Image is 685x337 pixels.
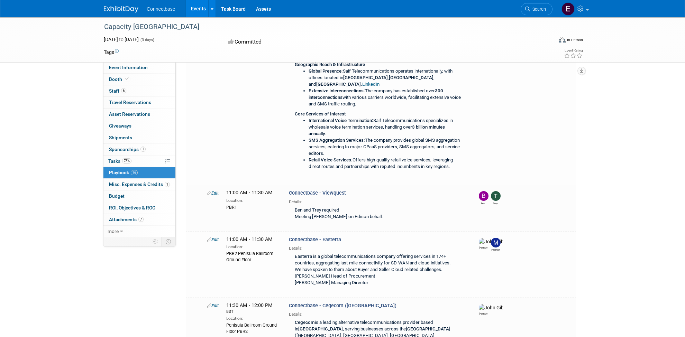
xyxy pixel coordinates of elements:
td: Toggle Event Tabs [162,237,176,246]
div: Trey Willis [491,201,500,205]
span: [DATE] [DATE] [104,37,139,42]
div: Location: [226,197,278,204]
li: Saif Telecommunications specializes in wholesale voice termination services, handling over . [309,118,463,137]
a: ROI, Objectives & ROO [103,202,175,214]
b: [GEOGRAPHIC_DATA] [343,75,388,80]
span: 11:00 AM - 11:30 AM [226,236,273,242]
a: Booth [103,74,175,85]
span: more [108,228,119,234]
span: Attachments [109,217,144,222]
a: Giveaways [103,120,175,132]
img: Trey Willis [491,191,501,201]
b: Geographic Reach & Infrastructure [295,62,365,67]
a: Tasks78% [103,156,175,167]
a: Budget [103,190,175,202]
span: Sponsorships [109,147,146,152]
span: ROI, Objectives & ROO [109,205,155,210]
b: [GEOGRAPHIC_DATA] [389,75,433,80]
div: Location: [226,315,278,321]
a: Travel Reservations [103,97,175,108]
span: 6 [121,88,126,93]
span: Connectbase [147,6,175,12]
b: SMS Aggregation Services: [309,138,365,143]
a: Search [521,3,552,15]
span: Event Information [109,65,148,70]
a: Playbook76 [103,167,175,178]
span: Shipments [109,135,132,140]
li: The company provides global SMS aggregation services, catering to major CPaaS providers, SMS aggr... [309,137,463,157]
td: Tags [104,49,119,56]
a: Asset Reservations [103,109,175,120]
div: John Giblin [479,311,487,316]
img: ExhibitDay [104,6,138,13]
a: Shipments [103,132,175,143]
i: Booth reservation complete [125,77,129,81]
b: [GEOGRAPHIC_DATA] [406,326,450,331]
div: In-Person [567,37,583,43]
li: Saif Telecommunications operates internationally, with offices located in , , and . [309,68,463,88]
span: Playbook [109,170,138,175]
span: Connectbase - Cegecom ([GEOGRAPHIC_DATA]) [289,303,396,309]
span: Giveaways [109,123,131,129]
div: Committed [226,36,379,48]
li: Offers high-quality retail voice services, leveraging direct routes and partnerships with reputed... [309,157,463,170]
img: Mary Ann Rose [491,238,501,247]
div: Event Rating [564,49,583,52]
span: Connectbase - Easterra [289,237,341,243]
span: 11:30 AM - 12:00 PM [226,302,278,315]
span: Misc. Expenses & Credits [109,181,170,187]
div: Details: [289,309,467,317]
div: Event Format [512,36,583,46]
div: Easterra is a global telecommunications company offering services in 174+ countries, aggregating ... [289,251,467,289]
span: Travel Reservations [109,100,151,105]
span: Connectbase - Viewquest [289,190,346,196]
a: Staff6 [103,85,175,97]
span: 7 [138,217,144,222]
b: Retail Voice Services: [309,157,353,162]
span: Asset Reservations [109,111,150,117]
a: Edit [207,190,219,196]
div: Capacity [GEOGRAPHIC_DATA] [102,21,542,33]
div: [PERSON_NAME] - Head of Europe History, discovery meeting, this may be a dud due to their voice/s... [289,27,467,176]
li: The company has established over with various carriers worldwide, facilitating extensive voice an... [309,88,463,107]
div: BST [226,309,278,315]
div: Location: [226,243,278,250]
span: Search [530,7,546,12]
a: Edit [207,237,219,242]
a: Misc. Expenses & Credits1 [103,179,175,190]
a: more [103,226,175,237]
b: [GEOGRAPHIC_DATA] [316,82,361,87]
div: Ben Edmond [479,201,487,205]
b: International Voice Termination: [309,118,373,123]
div: PBR2 Penisula Ballroom Ground Floor [226,250,278,263]
img: John Giblin [479,238,503,245]
div: John Giblin [479,245,487,250]
a: Event Information [103,62,175,73]
td: Personalize Event Tab Strip [149,237,162,246]
b: [GEOGRAPHIC_DATA] [298,326,343,331]
a: LinkedIn [362,82,380,87]
b: Core Services of Interest [295,111,346,116]
span: 78% [122,158,131,163]
b: Extensive Interconnections: [309,88,365,93]
div: Details: [289,243,467,251]
span: Booth [109,76,130,82]
span: Tasks [108,158,131,164]
b: Global Presence: [309,68,343,74]
a: Attachments7 [103,214,175,225]
img: Ben Edmond [479,191,488,201]
div: Details: [289,197,467,205]
img: Edison Smith-Stubbs [561,2,575,16]
img: John Giblin [479,304,503,311]
div: Penisula Ballroom Ground Floor PBR2 [226,321,278,335]
span: Staff [109,88,126,94]
span: (3 days) [140,38,154,42]
span: to [118,37,125,42]
span: 1 [165,182,170,187]
b: Cegecom [295,320,315,325]
img: Format-Inperson.png [559,37,566,43]
span: 11:00 AM - 11:30 AM [226,190,273,196]
span: 76 [131,170,138,175]
span: Budget [109,193,125,199]
a: Edit [207,303,219,308]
